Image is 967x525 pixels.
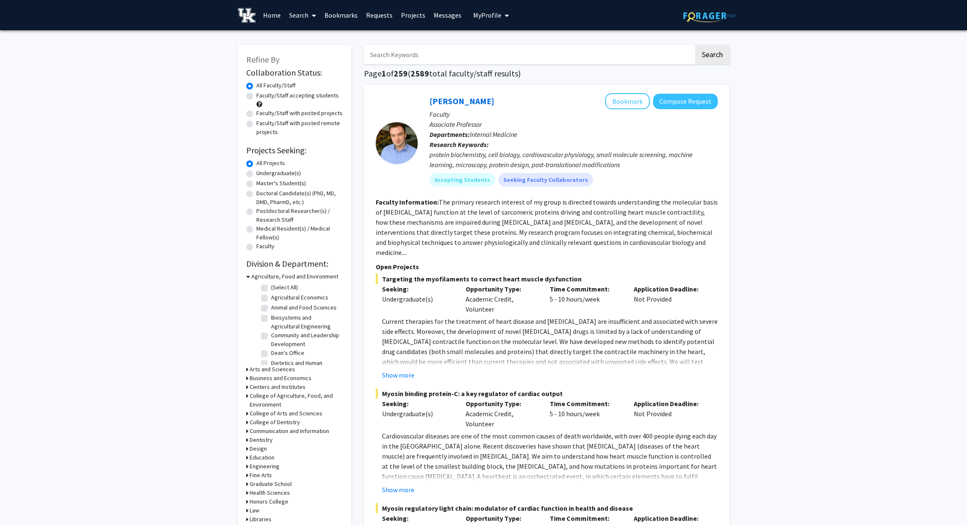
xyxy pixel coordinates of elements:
[238,8,256,23] img: University of Kentucky Logo
[382,513,453,523] p: Seeking:
[411,68,429,79] span: 2589
[251,272,338,281] h3: Agriculture, Food and Environment
[466,513,537,523] p: Opportunity Type:
[246,145,343,155] h2: Projects Seeking:
[256,179,306,188] label: Master's Student(s)
[250,480,292,488] h3: Graduate School
[634,284,705,294] p: Application Deadline:
[246,54,279,65] span: Refine By
[550,284,621,294] p: Time Commitment:
[259,0,285,30] a: Home
[470,130,517,139] span: Internal Medicine
[250,444,267,453] h3: Design
[250,471,272,480] h3: Fine Arts
[376,198,439,206] b: Faculty Information:
[364,68,730,79] h1: Page of ( total faculty/staff results)
[382,294,453,304] div: Undergraduate(s)
[459,399,543,429] div: Academic Credit, Volunteer
[256,242,274,251] label: Faculty
[627,399,711,429] div: Not Provided
[250,391,343,409] h3: College of Agriculture, Food, and Environment
[466,284,537,294] p: Opportunity Type:
[250,488,290,497] h3: Health Sciences
[250,436,273,444] h3: Dentistry
[285,0,320,30] a: Search
[250,409,322,418] h3: College of Arts and Sciences
[250,497,288,506] h3: Honors College
[271,349,304,357] label: Dean's Office
[605,93,650,109] button: Add Thomas Kampourakis to Bookmarks
[382,317,718,396] span: Current therapies for the treatment of heart disease and [MEDICAL_DATA] are insufficient and asso...
[382,409,453,419] div: Undergraduate(s)
[320,0,362,30] a: Bookmarks
[256,224,343,242] label: Medical Resident(s) / Medical Fellow(s)
[382,68,386,79] span: 1
[256,91,339,100] label: Faculty/Staff accepting students
[376,262,718,272] p: Open Projects
[473,11,501,19] span: My Profile
[271,313,341,331] label: Biosystems and Agricultural Engineering
[634,399,705,409] p: Application Deadline:
[362,0,397,30] a: Requests
[246,259,343,269] h2: Division & Department:
[250,418,300,427] h3: College of Dentistry
[382,485,414,495] button: Show more
[429,119,718,129] p: Associate Professor
[634,513,705,523] p: Application Deadline:
[550,513,621,523] p: Time Commitment:
[256,109,343,118] label: Faculty/Staff with posted projects
[376,503,718,513] span: Myosin regulatory light chain: modulator of cardiac function in health and disease
[271,303,337,312] label: Animal and Food Sciences
[498,173,593,186] mat-chip: Seeking Faculty Collaborators
[250,374,311,383] h3: Business and Economics
[246,68,343,78] h2: Collaboration Status:
[683,9,736,22] img: ForagerOne Logo
[397,0,429,30] a: Projects
[256,189,343,207] label: Doctoral Candidate(s) (PhD, MD, DMD, PharmD, etc.)
[382,284,453,294] p: Seeking:
[382,370,414,380] button: Show more
[256,81,295,90] label: All Faculty/Staff
[6,487,36,519] iframe: Chat
[250,453,274,462] h3: Education
[250,515,271,524] h3: Libraries
[394,68,408,79] span: 259
[429,173,495,186] mat-chip: Accepting Students
[256,119,343,136] label: Faculty/Staff with posted remote projects
[382,399,453,409] p: Seeking:
[364,45,694,64] input: Search Keywords
[256,159,285,168] label: All Projects
[429,130,470,139] b: Departments:
[376,274,718,284] span: Targeting the myofilaments to correct heart muscle dysfunction
[550,399,621,409] p: Time Commitment:
[376,198,718,257] fg-read-more: The primary research interest of my group is directed towards understanding the molecular basis o...
[256,169,301,178] label: Undergraduate(s)
[429,109,718,119] p: Faculty
[459,284,543,314] div: Academic Credit, Volunteer
[466,399,537,409] p: Opportunity Type:
[250,365,295,374] h3: Arts and Sciences
[429,140,489,149] b: Research Keywords:
[382,432,717,501] span: Cardiovascular diseases are one of the most common causes of death worldwide, with over 400 peopl...
[271,331,341,349] label: Community and Leadership Development
[376,388,718,399] span: Myosin binding protein-C: a key regulator of cardiac output
[695,45,730,64] button: Search
[271,293,328,302] label: Agricultural Economics
[627,284,711,314] div: Not Provided
[250,427,329,436] h3: Communication and Information
[429,0,466,30] a: Messages
[250,506,259,515] h3: Law
[653,94,718,109] button: Compose Request to Thomas Kampourakis
[256,207,343,224] label: Postdoctoral Researcher(s) / Research Staff
[271,359,341,376] label: Dietetics and Human Nutrition
[543,399,627,429] div: 5 - 10 hours/week
[429,96,494,106] a: [PERSON_NAME]
[429,150,718,170] div: protein biochemistry, cell biology, cardiovascular physiology, small molecule screening, machine ...
[250,383,306,391] h3: Centers and Institutes
[250,462,279,471] h3: Engineering
[271,283,298,292] label: (Select All)
[543,284,627,314] div: 5 - 10 hours/week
